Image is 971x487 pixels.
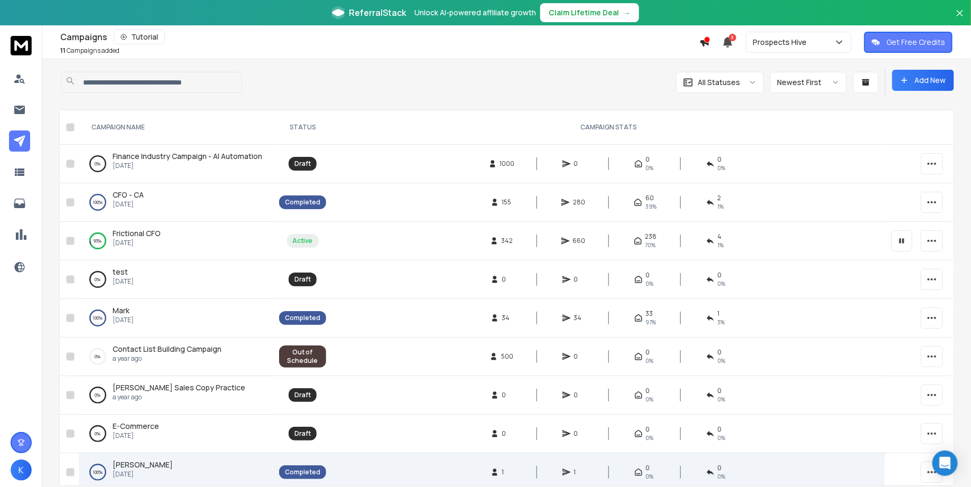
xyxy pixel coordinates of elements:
span: ReferralStack [349,6,406,19]
button: Close banner [953,6,967,32]
a: [PERSON_NAME] Sales Copy Practice [113,382,245,393]
a: CFO - CA [113,190,144,200]
span: 34 [574,314,585,322]
a: test [113,267,128,277]
th: CAMPAIGN NAME [79,110,273,145]
a: Finance Industry Campaign - AI Automation [113,151,262,162]
span: 1000 [500,160,515,168]
span: 342 [502,237,513,245]
p: Unlock AI-powered affiliate growth [414,7,536,18]
span: 155 [502,198,513,207]
span: 0% [718,357,726,365]
span: 11 [60,46,66,55]
button: Tutorial [114,30,165,44]
div: Completed [285,314,320,322]
p: [DATE] [113,432,159,440]
span: 0% [718,164,726,172]
span: 33 [646,310,653,318]
span: Frictional CFO [113,228,161,238]
p: 0 % [95,351,101,362]
span: 0 [646,387,650,395]
div: Completed [285,198,320,207]
p: Get Free Credits [886,37,945,48]
button: Newest First [770,72,847,93]
span: 280 [573,198,585,207]
p: Campaigns added [60,46,119,55]
span: 2 [718,194,722,202]
td: 93%Frictional CFO[DATE] [79,222,273,260]
span: 4 [718,232,722,241]
span: 0 [718,271,722,279]
p: [DATE] [113,200,144,209]
span: 0% [646,395,654,404]
div: Campaigns [60,30,699,44]
p: Prospects Hive [753,37,811,48]
span: 1 [718,310,720,318]
p: [DATE] [113,162,262,170]
span: 238 [645,232,657,241]
button: K [11,460,32,481]
span: 0 [502,429,513,438]
span: 0 [646,155,650,164]
span: 34 [502,314,513,322]
span: 0 [646,271,650,279]
p: 100 % [93,197,103,208]
span: 0% [646,164,654,172]
p: 0 % [95,274,101,285]
span: 660 [573,237,586,245]
button: Claim Lifetime Deal→ [540,3,639,22]
a: Frictional CFO [113,228,161,239]
span: 0 [574,391,585,399]
td: 100%Mark[DATE] [79,299,273,338]
span: 0 [502,391,513,399]
span: 0% [718,434,726,442]
div: Completed [285,468,320,476]
span: 1 [502,468,513,476]
span: Contact List Building Campaign [113,344,221,354]
span: 3 % [718,318,725,326]
p: 0 % [95,390,101,400]
button: Add New [892,70,954,91]
span: 0 [574,275,585,284]
td: 0%Finance Industry Campaign - AI Automation[DATE] [79,145,273,183]
span: 39 % [645,202,656,211]
td: 0%[PERSON_NAME] Sales Copy Practicea year ago [79,376,273,415]
th: STATUS [273,110,332,145]
span: 0% [646,279,654,288]
p: 100 % [93,313,103,323]
td: 0%Contact List Building Campaigna year ago [79,338,273,376]
div: Out of Schedule [285,348,320,365]
span: 0 % [718,472,726,481]
span: 0 [574,352,585,361]
span: 60 [645,194,654,202]
a: E-Commerce [113,421,159,432]
div: Draft [294,160,311,168]
p: All Statuses [698,77,740,88]
span: E-Commerce [113,421,159,431]
p: [DATE] [113,316,134,324]
a: [PERSON_NAME] [113,460,173,470]
p: 0 % [95,158,101,169]
span: 1 % [718,202,724,211]
span: 70 % [645,241,656,249]
td: 100%CFO - CA[DATE] [79,183,273,222]
span: 97 % [646,318,656,326]
span: Finance Industry Campaign - AI Automation [113,151,262,161]
td: 0%test[DATE] [79,260,273,299]
span: 0 [718,464,722,472]
a: Mark [113,305,130,316]
span: 0% [646,357,654,365]
div: Active [293,237,313,245]
span: 0 [574,160,585,168]
span: 0% [646,434,654,442]
div: Draft [294,429,311,438]
p: [DATE] [113,277,134,286]
span: 3 [729,34,736,41]
div: Open Intercom Messenger [932,451,958,476]
span: 0 [502,275,513,284]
